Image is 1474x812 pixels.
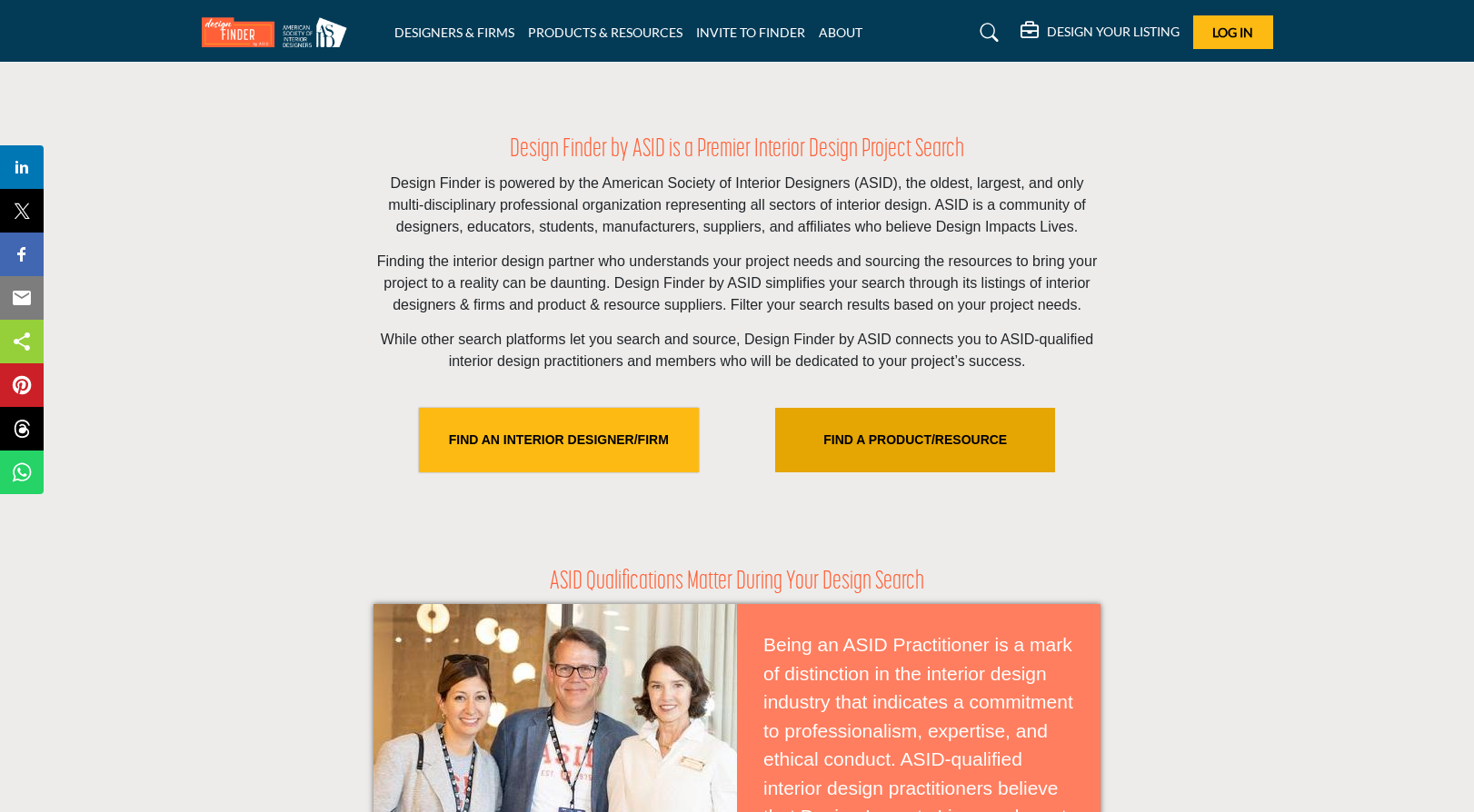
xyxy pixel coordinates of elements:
a: DESIGNERS & FIRMS [394,25,514,40]
h5: DESIGN YOUR LISTING [1047,24,1180,40]
a: INVITE TO FINDER [696,25,805,40]
a: FIND AN INTERIOR DESIGNER/FIRM [419,408,699,472]
p: Finding the interior design partner who understands your project needs and sourcing the resources... [373,251,1101,316]
a: ABOUT [819,25,862,40]
a: Search [962,18,1011,47]
a: PRODUCTS & RESOURCES [528,25,682,40]
img: Site Logo [202,17,356,47]
span: Log In [1212,25,1253,40]
p: Design Finder is powered by the American Society of Interior Designers (ASID), the oldest, larges... [373,173,1101,238]
h2: Design Finder by ASID is a Premier Interior Design Project Search [373,135,1101,166]
h2: ASID Qualifications Matter During Your Design Search [373,568,1101,599]
div: DESIGN YOUR LISTING [1021,22,1180,44]
p: While other search platforms let you search and source, Design Finder by ASID connects you to ASI... [373,329,1101,372]
a: FIND A PRODUCT/RESOURCE [775,408,1055,472]
button: Log In [1193,15,1273,49]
